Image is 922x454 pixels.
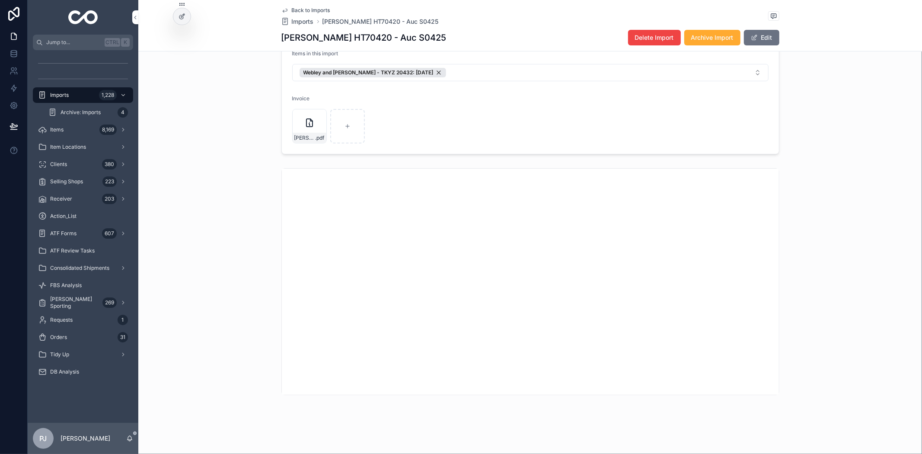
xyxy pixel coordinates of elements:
[33,191,133,207] a: Receiver203
[33,295,133,310] a: [PERSON_NAME] Sporting269
[294,134,316,141] span: [PERSON_NAME]-70420
[50,282,82,289] span: FBS Analysis
[68,10,98,24] img: App logo
[33,347,133,362] a: Tidy Up
[102,194,117,204] div: 203
[292,95,310,102] span: Invoice
[102,228,117,239] div: 607
[50,144,86,150] span: Item Locations
[102,297,117,308] div: 269
[99,125,117,135] div: 8,169
[50,92,69,99] span: Imports
[292,17,314,26] span: Imports
[33,329,133,345] a: Orders31
[43,105,133,120] a: Archive: Imports4
[33,35,133,50] button: Jump to...CtrlK
[33,312,133,328] a: Requests1
[50,126,64,133] span: Items
[33,208,133,224] a: Action_List
[50,247,95,254] span: ATF Review Tasks
[33,87,133,103] a: Imports1,228
[28,50,138,391] div: scrollable content
[292,64,769,81] button: Select Button
[61,109,101,116] span: Archive: Imports
[322,17,439,26] a: [PERSON_NAME] HT70420 - Auc S0425
[50,265,109,272] span: Consolidated Shipments
[118,107,128,118] div: 4
[102,176,117,187] div: 223
[303,69,434,76] span: Webley and [PERSON_NAME] - TKYZ 20432: [DATE]
[40,433,47,444] span: PJ
[105,38,120,47] span: Ctrl
[628,30,681,45] button: Delete Import
[33,122,133,137] a: Items8,169
[33,278,133,293] a: FBS Analysis
[118,332,128,342] div: 31
[684,30,740,45] button: Archive Import
[50,317,73,323] span: Requests
[50,195,72,202] span: Receiver
[50,213,77,220] span: Action_List
[281,7,330,14] a: Back to Imports
[102,159,117,169] div: 380
[281,32,447,44] h1: [PERSON_NAME] HT70420 - Auc S0425
[282,169,779,395] iframe: pdf-iframe
[99,90,117,100] div: 1,228
[50,161,67,168] span: Clients
[118,315,128,325] div: 1
[316,134,325,141] span: .pdf
[33,157,133,172] a: Clients380
[122,39,129,46] span: K
[635,33,674,42] span: Delete Import
[33,260,133,276] a: Consolidated Shipments
[46,39,101,46] span: Jump to...
[33,139,133,155] a: Item Locations
[691,33,734,42] span: Archive Import
[33,364,133,380] a: DB Analysis
[50,296,99,310] span: [PERSON_NAME] Sporting
[292,50,338,57] span: Items in this import
[33,174,133,189] a: Selling Shops223
[33,243,133,259] a: ATF Review Tasks
[50,230,77,237] span: ATF Forms
[281,17,314,26] a: Imports
[50,351,69,358] span: Tidy Up
[61,434,110,443] p: [PERSON_NAME]
[50,178,83,185] span: Selling Shops
[50,334,67,341] span: Orders
[33,226,133,241] a: ATF Forms607
[744,30,779,45] button: Edit
[50,368,79,375] span: DB Analysis
[292,7,330,14] span: Back to Imports
[300,68,446,77] button: Unselect 14394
